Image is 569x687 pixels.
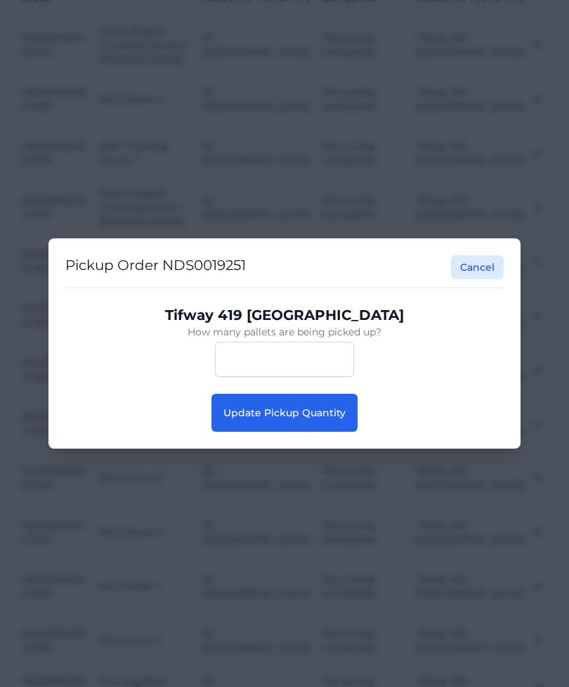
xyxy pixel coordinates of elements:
[65,255,246,279] h2: Pickup Order NDS0019251
[77,325,492,339] p: How many pallets are being picked up?
[211,394,358,432] button: Update Pickup Quantity
[77,305,492,325] p: Tifway 419 [GEOGRAPHIC_DATA]
[451,255,504,279] button: Cancel
[223,406,346,419] span: Update Pickup Quantity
